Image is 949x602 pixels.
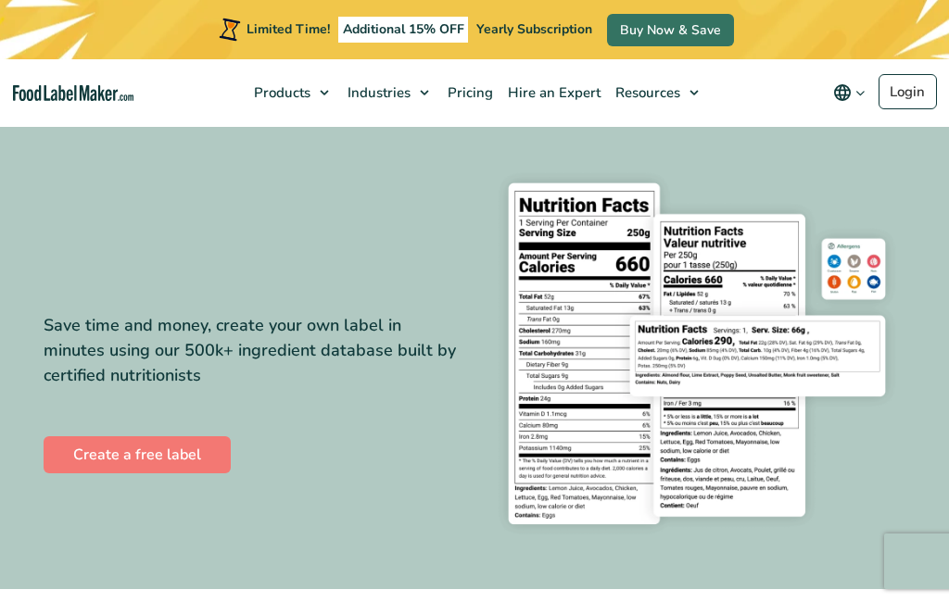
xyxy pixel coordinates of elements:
span: Yearly Subscription [476,20,592,38]
span: Pricing [442,83,495,102]
span: Industries [342,83,412,102]
a: Resources [606,59,708,126]
span: Limited Time! [247,20,330,38]
span: Hire an Expert [502,83,602,102]
a: Pricing [438,59,499,126]
a: Create a free label [44,436,231,473]
span: Products [248,83,312,102]
a: Products [245,59,338,126]
span: Additional 15% OFF [338,17,469,43]
a: Hire an Expert [499,59,606,126]
a: Buy Now & Save [607,14,734,46]
a: Industries [338,59,438,126]
span: Resources [610,83,682,102]
a: Login [879,74,937,109]
div: Save time and money, create your own label in minutes using our 500k+ ingredient database built b... [44,313,461,388]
